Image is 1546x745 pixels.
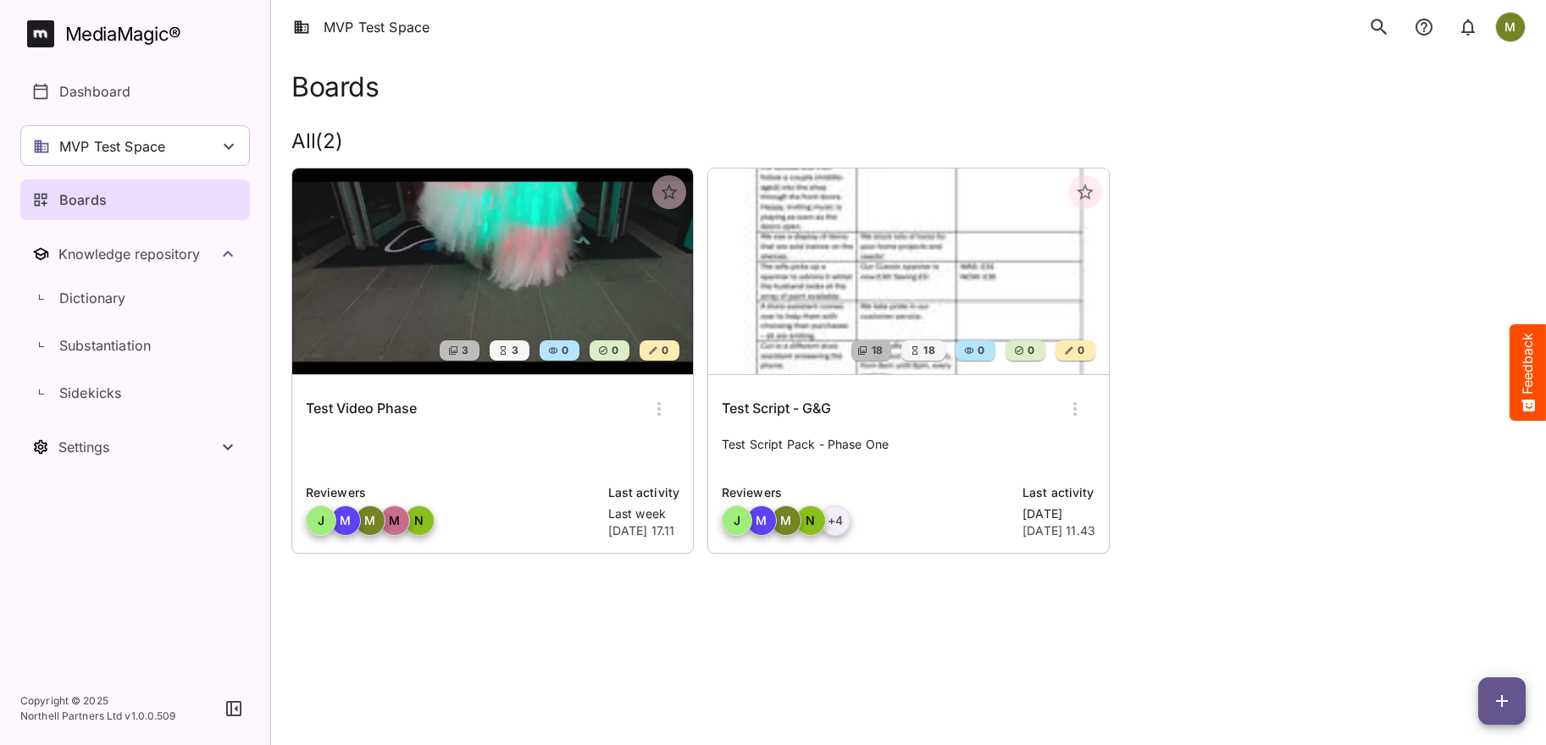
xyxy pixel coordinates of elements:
[58,246,218,262] div: Knowledge repository
[65,20,181,48] div: MediaMagic ®
[20,372,250,413] a: Sidekicks
[59,136,165,157] p: MVP Test Space
[795,505,826,536] div: N
[1407,9,1441,45] button: notifications
[460,342,468,359] span: 3
[1026,342,1034,359] span: 0
[922,342,935,359] span: 18
[59,335,151,356] p: Substantiation
[292,168,693,374] img: Test Video Phase
[380,505,410,536] div: M
[291,130,1526,154] h2: All ( 2 )
[330,505,361,536] div: M
[1076,342,1084,359] span: 0
[976,342,984,359] span: 0
[510,342,518,359] span: 3
[722,398,831,420] h6: Test Script - G&G
[722,483,1012,502] p: Reviewers
[746,505,777,536] div: M
[291,71,379,102] h1: Boards
[1022,483,1095,502] p: Last activity
[1361,9,1397,45] button: search
[20,325,250,366] a: Substantiation
[355,505,385,536] div: M
[722,436,1095,470] p: Test Script Pack - Phase One
[20,234,250,417] nav: Knowledge repository
[660,342,668,359] span: 0
[771,505,801,536] div: M
[1022,522,1095,539] p: [DATE] 11.43
[722,505,752,536] div: J
[20,693,176,709] p: Copyright © 2025
[20,427,250,467] button: Toggle Settings
[59,383,121,403] p: Sidekicks
[306,483,598,502] p: Reviewers
[20,179,250,220] a: Boards
[20,427,250,467] nav: Settings
[306,398,417,420] h6: Test Video Phase
[820,505,851,536] div: + 4
[608,483,679,502] p: Last activity
[1510,324,1546,421] button: Feedback
[870,342,884,359] span: 18
[20,234,250,274] button: Toggle Knowledge repository
[306,505,336,536] div: J
[59,190,107,210] p: Boards
[20,709,176,724] p: Northell Partners Ltd v 1.0.0.509
[20,71,250,112] a: Dashboard
[1022,505,1095,522] p: [DATE]
[27,20,250,47] a: MediaMagic®
[708,168,1109,374] img: Test Script - G&G
[610,342,618,359] span: 0
[560,342,568,359] span: 0
[59,81,130,102] p: Dashboard
[1451,9,1485,45] button: notifications
[608,522,679,539] p: [DATE] 17.11
[59,288,126,308] p: Dictionary
[1495,12,1526,42] div: M
[58,439,218,455] div: Settings
[20,278,250,318] a: Dictionary
[608,505,679,522] p: Last week
[404,505,435,536] div: N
